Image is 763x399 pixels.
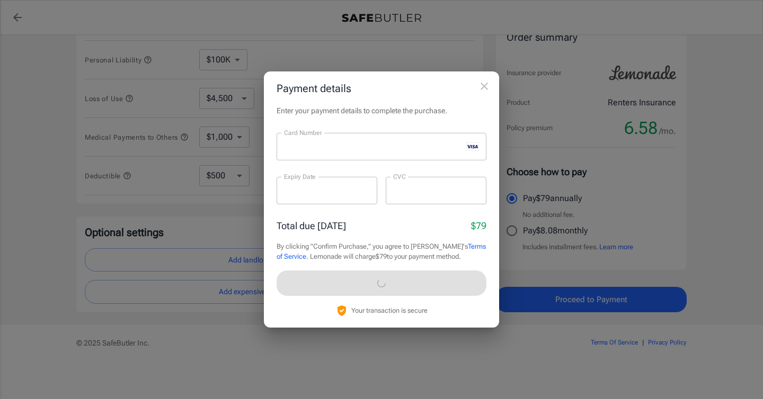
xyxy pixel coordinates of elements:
label: Expiry Date [284,172,316,181]
svg: visa [466,142,479,151]
p: Enter your payment details to complete the purchase. [277,105,486,116]
iframe: Secure CVC input frame [393,185,479,195]
p: By clicking "Confirm Purchase," you agree to [PERSON_NAME]'s . Lemonade will charge $79 to your p... [277,241,486,262]
label: Card Number [284,128,322,137]
p: $79 [471,219,486,233]
label: CVC [393,172,406,181]
iframe: Secure card number input frame [284,141,462,151]
p: Total due [DATE] [277,219,346,233]
iframe: Secure expiration date input frame [284,185,370,195]
h2: Payment details [264,71,499,105]
p: Your transaction is secure [351,305,428,315]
